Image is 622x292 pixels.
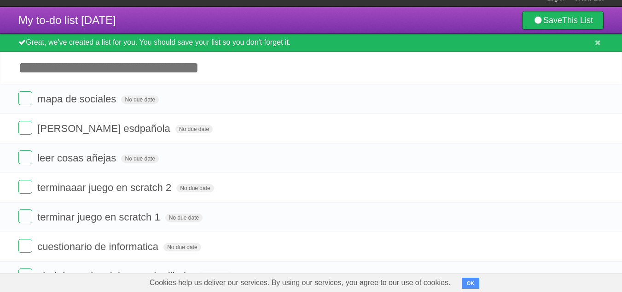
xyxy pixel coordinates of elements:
label: Done [18,239,32,253]
span: terminar juego en scratch 1 [37,211,163,223]
a: SaveThis List [522,11,604,30]
label: Done [18,180,32,194]
span: No due date [175,125,213,133]
span: [PERSON_NAME] esdpañola [37,123,173,134]
span: No due date [163,243,201,251]
span: No due date [176,184,214,192]
span: No due date [165,214,203,222]
button: OK [462,278,480,289]
span: cuestionario de informatica [37,241,161,252]
span: terminaaar juego en scratch 2 [37,182,174,193]
label: Done [18,150,32,164]
span: No due date [121,95,158,104]
label: Done [18,91,32,105]
span: leer cosas añejas [37,152,118,164]
span: My to-do list [DATE] [18,14,116,26]
span: No due date [121,155,158,163]
label: Done [18,121,32,135]
span: Cookies help us deliver our services. By using our services, you agree to our use of cookies. [140,274,460,292]
label: Done [18,268,32,282]
label: Done [18,209,32,223]
b: This List [562,16,593,25]
span: ubuir la pratica del curso de dibujo [37,270,194,282]
span: mapa de sociales [37,93,118,105]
